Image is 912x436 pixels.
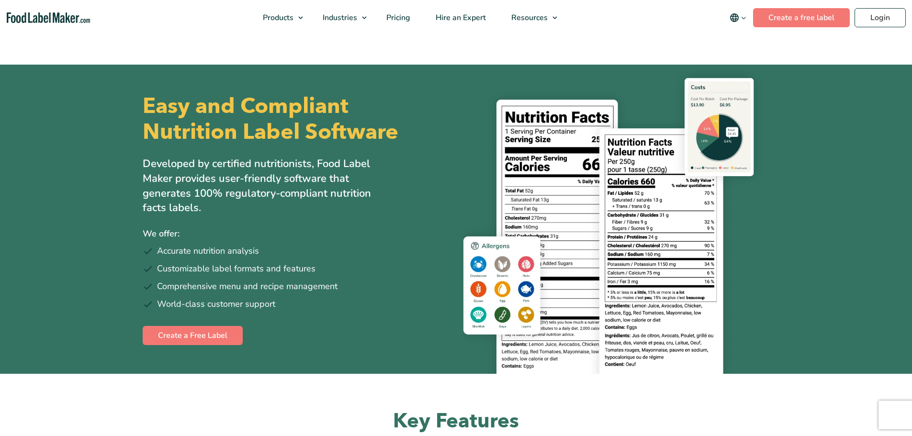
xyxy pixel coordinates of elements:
[260,12,294,23] span: Products
[143,326,243,345] a: Create a Free Label
[143,93,448,145] h1: Easy and Compliant Nutrition Label Software
[383,12,411,23] span: Pricing
[157,262,315,275] span: Customizable label formats and features
[433,12,487,23] span: Hire an Expert
[508,12,549,23] span: Resources
[855,8,906,27] a: Login
[157,298,275,311] span: World-class customer support
[157,245,259,257] span: Accurate nutrition analysis
[143,227,449,241] p: We offer:
[143,408,770,435] h2: Key Features
[753,8,850,27] a: Create a free label
[320,12,358,23] span: Industries
[157,280,338,293] span: Comprehensive menu and recipe management
[143,157,392,215] p: Developed by certified nutritionists, Food Label Maker provides user-friendly software that gener...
